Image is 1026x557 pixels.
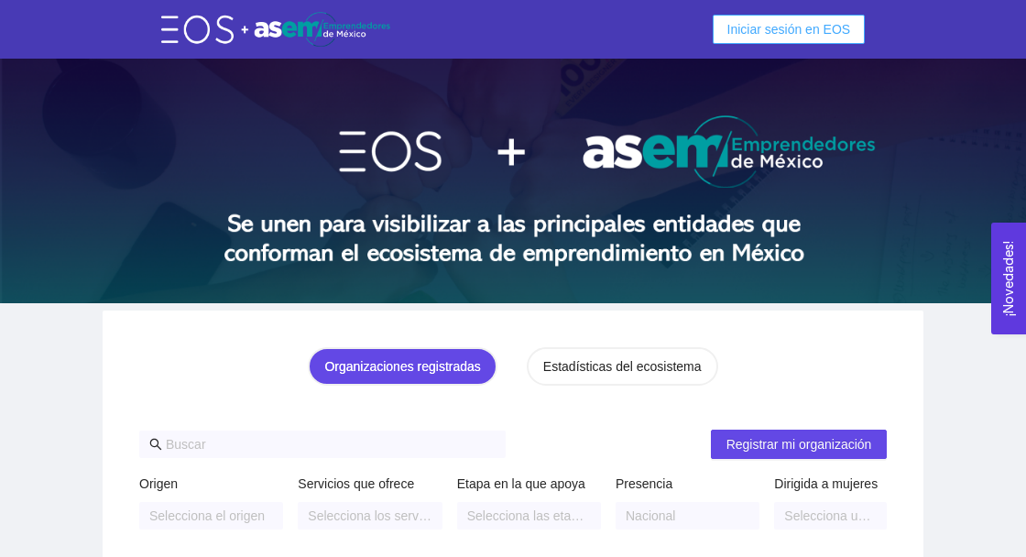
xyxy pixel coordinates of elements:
[711,430,887,459] button: Registrar mi organización
[161,12,390,46] img: eos-asem-logo.38b026ae.png
[298,474,414,494] label: Servicios que ofrece
[149,438,162,451] span: search
[991,223,1026,334] button: Open Feedback Widget
[727,19,851,39] span: Iniciar sesión en EOS
[774,474,878,494] label: Dirigida a mujeres
[616,474,672,494] label: Presencia
[324,356,480,377] div: Organizaciones registradas
[457,474,585,494] label: Etapa en la que apoya
[726,434,872,454] span: Registrar mi organización
[543,356,702,377] div: Estadísticas del ecosistema
[713,15,866,44] button: Iniciar sesión en EOS
[139,474,178,494] label: Origen
[166,434,496,454] input: Buscar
